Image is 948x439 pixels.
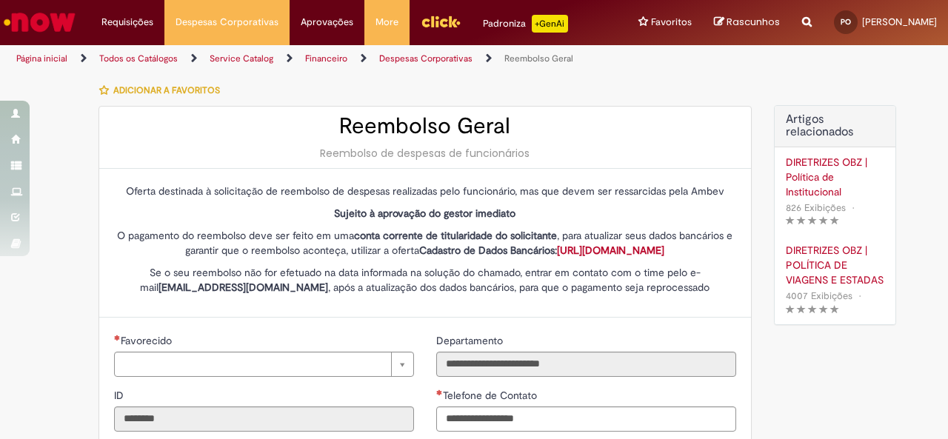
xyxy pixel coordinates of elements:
input: Departamento [436,352,736,377]
strong: conta corrente de titularidade do solicitante [354,229,557,242]
input: Telefone de Contato [436,406,736,432]
span: Necessários [114,335,121,341]
a: [URL][DOMAIN_NAME] [557,244,664,257]
span: Somente leitura - ID [114,389,127,402]
span: Favoritos [651,15,692,30]
span: [PERSON_NAME] [862,16,937,28]
a: Limpar campo Favorecido [114,352,414,377]
label: Somente leitura - Departamento [436,333,506,348]
span: • [855,286,864,306]
h2: Reembolso Geral [114,114,736,138]
div: Padroniza [483,15,568,33]
span: • [849,198,858,218]
div: Reembolso de despesas de funcionários [114,146,736,161]
span: 826 Exibições [786,201,846,214]
img: click_logo_yellow_360x200.png [421,10,461,33]
span: Requisições [101,15,153,30]
span: Telefone de Contato [443,389,540,402]
p: O pagamento do reembolso deve ser feito em uma , para atualizar seus dados bancários e garantir q... [114,228,736,258]
button: Adicionar a Favoritos [99,75,228,106]
span: Aprovações [301,15,353,30]
span: Necessários - Favorecido [121,334,175,347]
a: Rascunhos [714,16,780,30]
label: Somente leitura - ID [114,388,127,403]
a: Reembolso Geral [504,53,573,64]
span: Obrigatório Preenchido [436,389,443,395]
p: Oferta destinada à solicitação de reembolso de despesas realizadas pelo funcionário, mas que deve... [114,184,736,198]
ul: Trilhas de página [11,45,621,73]
input: ID [114,406,414,432]
a: Página inicial [16,53,67,64]
strong: Sujeito à aprovação do gestor imediato [334,207,515,220]
span: 4007 Exibições [786,289,852,302]
img: ServiceNow [1,7,78,37]
span: PO [841,17,851,27]
strong: [EMAIL_ADDRESS][DOMAIN_NAME] [158,281,328,294]
span: More [375,15,398,30]
p: Se o seu reembolso não for efetuado na data informada na solução do chamado, entrar em contato co... [114,265,736,295]
span: Adicionar a Favoritos [113,84,220,96]
a: Financeiro [305,53,347,64]
span: Despesas Corporativas [176,15,278,30]
span: Somente leitura - Departamento [436,334,506,347]
a: DIRETRIZES OBZ | Política de Institucional [786,155,884,199]
a: DIRETRIZES OBZ | POLÍTICA DE VIAGENS E ESTADAS [786,243,884,287]
a: Despesas Corporativas [379,53,473,64]
h3: Artigos relacionados [786,113,884,139]
a: Todos os Catálogos [99,53,178,64]
p: +GenAi [532,15,568,33]
strong: Cadastro de Dados Bancários: [419,244,664,257]
span: Rascunhos [727,15,780,29]
a: Service Catalog [210,53,273,64]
